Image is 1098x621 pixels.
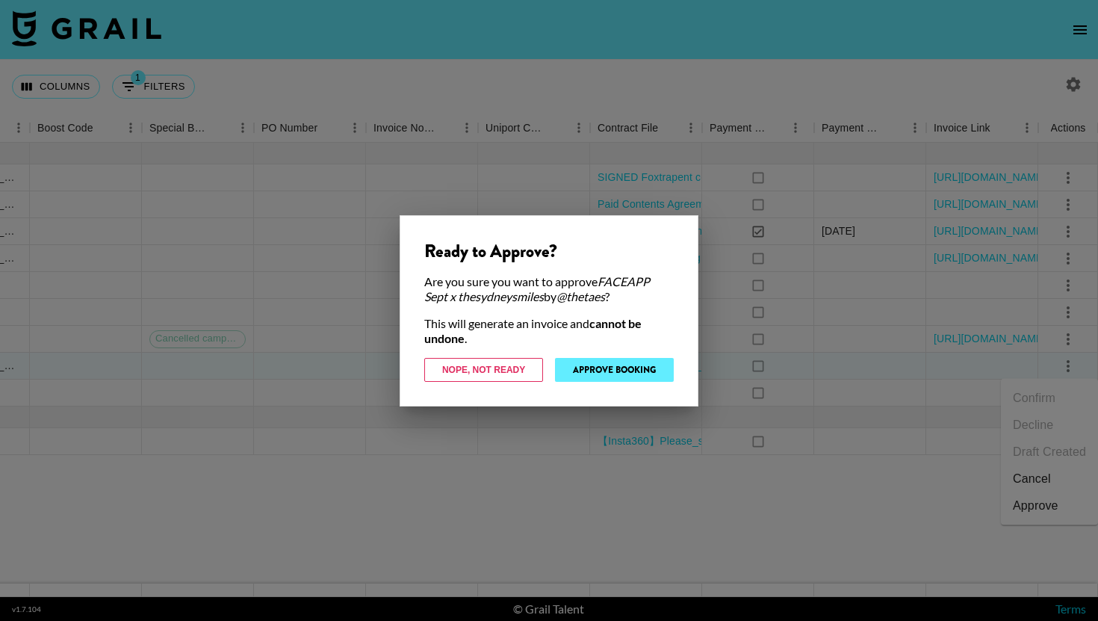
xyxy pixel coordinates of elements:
[424,240,674,262] div: Ready to Approve?
[555,358,674,382] button: Approve Booking
[556,289,605,303] em: @ thetaes
[424,274,650,303] em: FACEAPP Sept x thesydneysmiles
[424,358,543,382] button: Nope, Not Ready
[424,316,642,345] strong: cannot be undone
[424,316,674,346] div: This will generate an invoice and .
[424,274,674,304] div: Are you sure you want to approve by ?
